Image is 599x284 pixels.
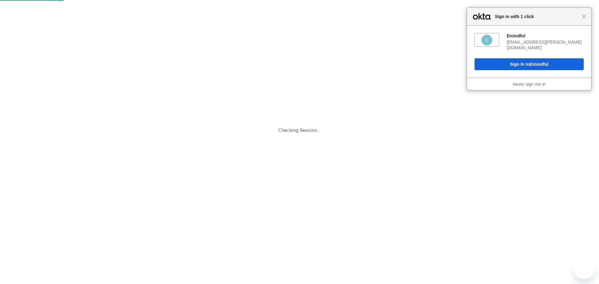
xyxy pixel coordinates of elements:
[492,13,582,20] span: Sign in with 1 click
[582,14,586,19] span: Close
[475,58,584,70] button: Sign In toEmindful
[574,259,594,279] iframe: Button to launch messaging window
[507,39,584,51] div: [EMAIL_ADDRESS][PERSON_NAME][DOMAIN_NAME]
[513,82,545,87] a: Never sign me in
[278,127,321,134] div: Checking Session...
[507,33,584,39] div: Emindful
[481,35,492,46] img: fs01opc0c5tKEHBvy0h8
[530,62,548,67] span: Emindful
